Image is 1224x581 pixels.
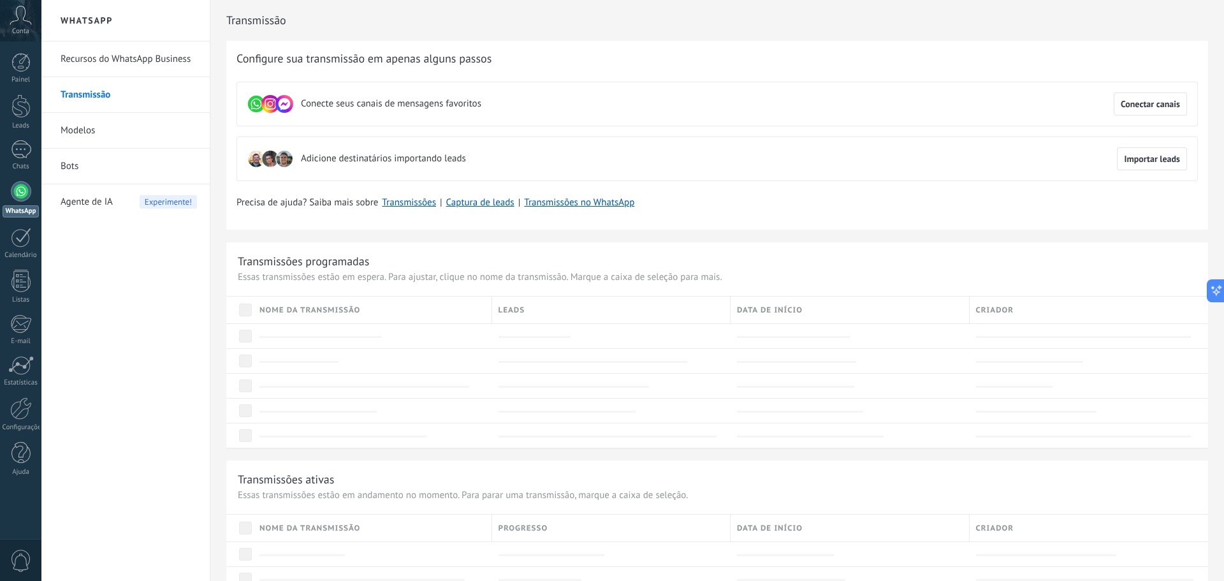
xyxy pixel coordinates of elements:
[1124,154,1180,163] span: Importar leads
[737,522,803,534] span: Data de início
[140,195,197,209] span: Experimente!
[238,472,334,487] div: Transmissões ativas
[61,184,113,220] span: Agente de IA
[247,150,265,168] img: leadIcon
[1114,92,1187,115] button: Conectar canais
[382,196,436,209] a: Transmissões
[41,149,210,184] li: Bots
[259,304,360,316] span: Nome da transmissão
[41,77,210,113] li: Transmissão
[238,271,1197,283] p: Essas transmissões estão em espera. Para ajustar, clique no nome da transmissão. Marque a caixa d...
[499,522,548,534] span: Progresso
[976,522,1014,534] span: Criador
[41,113,210,149] li: Modelos
[237,51,492,66] span: Configure sua transmissão em apenas alguns passos
[41,41,210,77] li: Recursos do WhatsApp Business
[3,122,40,130] div: Leads
[3,379,40,387] div: Estatísticas
[301,98,481,110] span: Conecte seus canais de mensagens favoritos
[446,196,514,209] a: Captura de leads
[61,41,197,77] a: Recursos do WhatsApp Business
[61,77,197,113] a: Transmissão
[3,76,40,84] div: Painel
[737,304,803,316] span: Data de início
[3,205,39,217] div: WhatsApp
[1121,99,1180,108] span: Conectar canais
[275,150,293,168] img: leadIcon
[524,196,634,209] a: Transmissões no WhatsApp
[499,304,525,316] span: Leads
[237,196,378,209] span: Precisa de ajuda? Saiba mais sobre
[3,296,40,304] div: Listas
[301,152,466,165] span: Adicione destinatários importando leads
[259,522,360,534] span: Nome da transmissão
[61,149,197,184] a: Bots
[41,184,210,219] li: Agente de IA
[3,337,40,346] div: E-mail
[976,304,1014,316] span: Criador
[3,468,40,476] div: Ajuda
[238,254,369,268] div: Transmissões programadas
[3,163,40,171] div: Chats
[226,8,1208,33] h2: Transmissão
[12,27,29,36] span: Conta
[3,251,40,260] div: Calendário
[3,423,40,432] div: Configurações
[261,150,279,168] img: leadIcon
[61,184,197,220] a: Agente de IAExperimente!
[1117,147,1187,170] button: Importar leads
[238,489,1197,501] p: Essas transmissões estão em andamento no momento. Para parar uma transmissão, marque a caixa de s...
[237,196,1198,209] div: | |
[61,113,197,149] a: Modelos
